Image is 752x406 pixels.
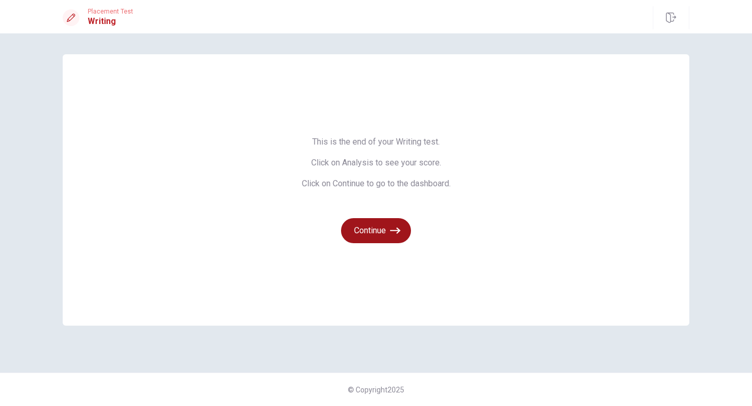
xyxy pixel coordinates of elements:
[302,137,451,189] span: This is the end of your Writing test. Click on Analysis to see your score. Click on Continue to g...
[348,386,404,394] span: © Copyright 2025
[88,15,133,28] h1: Writing
[341,218,411,243] button: Continue
[88,8,133,15] span: Placement Test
